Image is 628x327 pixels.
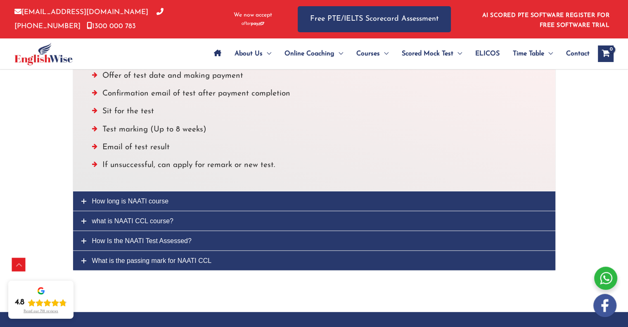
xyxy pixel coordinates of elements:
li: Email of test result [92,141,536,158]
li: Test marking (Up to 8 weeks) [92,123,536,141]
div: 4.8 [15,298,24,308]
a: What is the passing mark for NAATI CCL [73,251,555,270]
span: Time Table [513,39,544,68]
a: ELICOS [469,39,506,68]
a: [PHONE_NUMBER] [14,9,164,29]
a: what is NAATI CCL course? [73,211,555,231]
a: About UsMenu Toggle [228,39,278,68]
a: Online CoachingMenu Toggle [278,39,350,68]
a: Free PTE/IELTS Scorecard Assessment [298,6,451,32]
li: If unsuccessful, can apply for remark or new test. [92,158,536,176]
span: Menu Toggle [544,39,553,68]
span: We now accept [234,11,272,19]
a: Contact [559,39,590,68]
span: How long is NAATI course [92,198,169,205]
span: Menu Toggle [263,39,271,68]
a: 1300 000 783 [87,23,136,30]
span: what is NAATI CCL course? [92,217,173,224]
a: CoursesMenu Toggle [350,39,395,68]
span: Menu Toggle [453,39,462,68]
a: Scored Mock TestMenu Toggle [395,39,469,68]
img: Afterpay-Logo [242,21,264,26]
a: Time TableMenu Toggle [506,39,559,68]
span: Courses [356,39,380,68]
aside: Header Widget 1 [477,6,614,33]
a: How long is NAATI course [73,191,555,211]
a: AI SCORED PTE SOFTWARE REGISTER FOR FREE SOFTWARE TRIAL [482,12,610,29]
div: Read our 718 reviews [24,309,58,314]
span: Scored Mock Test [402,39,453,68]
span: ELICOS [475,39,500,68]
nav: Site Navigation: Main Menu [207,39,590,68]
div: Rating: 4.8 out of 5 [15,298,67,308]
span: Menu Toggle [334,39,343,68]
li: Offer of test date and making payment [92,69,536,87]
li: Confirmation email of test after payment completion [92,87,536,105]
span: Contact [566,39,590,68]
span: Menu Toggle [380,39,389,68]
a: How Is the NAATI Test Assessed? [73,231,555,251]
a: View Shopping Cart, empty [598,45,614,62]
span: How Is the NAATI Test Assessed? [92,237,192,244]
span: What is the passing mark for NAATI CCL [92,257,212,264]
img: white-facebook.png [593,294,616,317]
span: About Us [235,39,263,68]
li: Sit for the test [92,105,536,122]
a: [EMAIL_ADDRESS][DOMAIN_NAME] [14,9,148,16]
span: Online Coaching [284,39,334,68]
img: cropped-ew-logo [14,43,73,65]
